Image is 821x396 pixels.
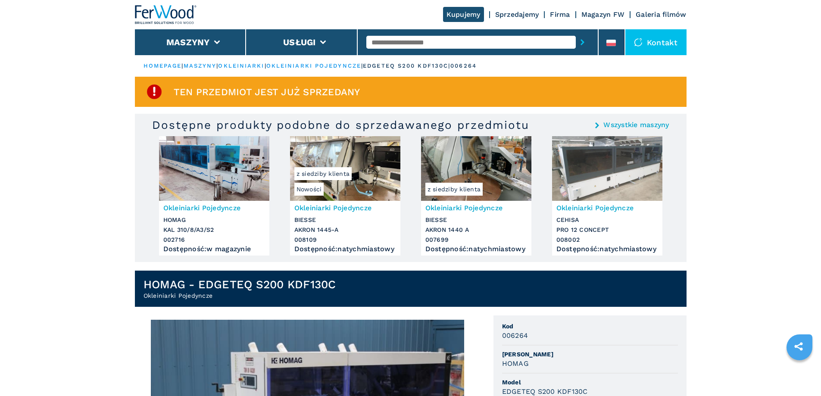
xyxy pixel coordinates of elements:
span: z siedziby klienta [425,183,483,196]
a: Galeria filmów [636,10,687,19]
span: Kod [502,322,678,331]
button: Maszyny [166,37,210,47]
img: Ferwood [135,5,197,24]
h3: CEHISA PRO 12 CONCEPT 008002 [556,215,658,245]
a: maszyny [184,62,217,69]
a: Wszystkie maszyny [603,122,669,128]
span: [PERSON_NAME] [502,350,678,359]
span: Model [502,378,678,387]
a: Okleiniarki Pojedyncze BIESSE AKRON 1445-ANowościz siedziby klientaOkleiniarki PojedynczeBIESSEAK... [290,136,400,256]
img: Okleiniarki Pojedyncze BIESSE AKRON 1445-A [290,136,400,201]
h3: BIESSE AKRON 1440 A 007699 [425,215,527,245]
a: sharethis [788,336,809,357]
p: 006264 [450,62,477,70]
button: submit-button [576,32,589,52]
div: Dostępność : natychmiastowy [425,247,527,251]
a: Magazyn FW [581,10,625,19]
img: SoldProduct [146,83,163,100]
span: Ten przedmiot jest już sprzedany [174,87,360,97]
h3: HOMAG KAL 310/8/A3/S2 002716 [163,215,265,245]
div: Kontakt [625,29,687,55]
h3: Okleiniarki Pojedyncze [294,203,396,213]
img: Okleiniarki Pojedyncze CEHISA PRO 12 CONCEPT [552,136,662,201]
button: Usługi [283,37,316,47]
span: | [216,62,218,69]
img: Okleiniarki Pojedyncze BIESSE AKRON 1440 A [421,136,531,201]
span: | [265,62,266,69]
img: Okleiniarki Pojedyncze HOMAG KAL 310/8/A3/S2 [159,136,269,201]
span: z siedziby klienta [294,167,352,180]
h3: Okleiniarki Pojedyncze [425,203,527,213]
h2: Okleiniarki Pojedyncze [144,291,336,300]
h3: BIESSE AKRON 1445-A 008109 [294,215,396,245]
div: Dostępność : natychmiastowy [294,247,396,251]
a: Kupujemy [443,7,484,22]
p: edgeteq s200 kdf130c | [363,62,450,70]
div: Dostępność : natychmiastowy [556,247,658,251]
span: | [361,62,363,69]
a: Sprzedajemy [495,10,539,19]
a: Firma [550,10,570,19]
img: Kontakt [634,38,643,47]
a: okleiniarki [218,62,264,69]
a: Okleiniarki Pojedyncze CEHISA PRO 12 CONCEPTOkleiniarki PojedynczeCEHISAPRO 12 CONCEPT008002Dostę... [552,136,662,256]
iframe: Chat [784,357,815,390]
a: Okleiniarki Pojedyncze BIESSE AKRON 1440 Az siedziby klientaOkleiniarki PojedynczeBIESSEAKRON 144... [421,136,531,256]
h3: Okleiniarki Pojedyncze [556,203,658,213]
a: HOMEPAGE [144,62,182,69]
div: Dostępność : w magazynie [163,247,265,251]
h3: HOMAG [502,359,529,368]
h1: HOMAG - EDGETEQ S200 KDF130C [144,278,336,291]
a: Okleiniarki Pojedyncze HOMAG KAL 310/8/A3/S2Okleiniarki PojedynczeHOMAGKAL 310/8/A3/S2002716Dostę... [159,136,269,256]
h3: 006264 [502,331,528,340]
h3: Okleiniarki Pojedyncze [163,203,265,213]
span: | [181,62,183,69]
h3: Dostępne produkty podobne do sprzedawanego przedmiotu [152,118,529,132]
span: Nowości [294,183,324,196]
a: okleiniarki pojedyncze [266,62,361,69]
